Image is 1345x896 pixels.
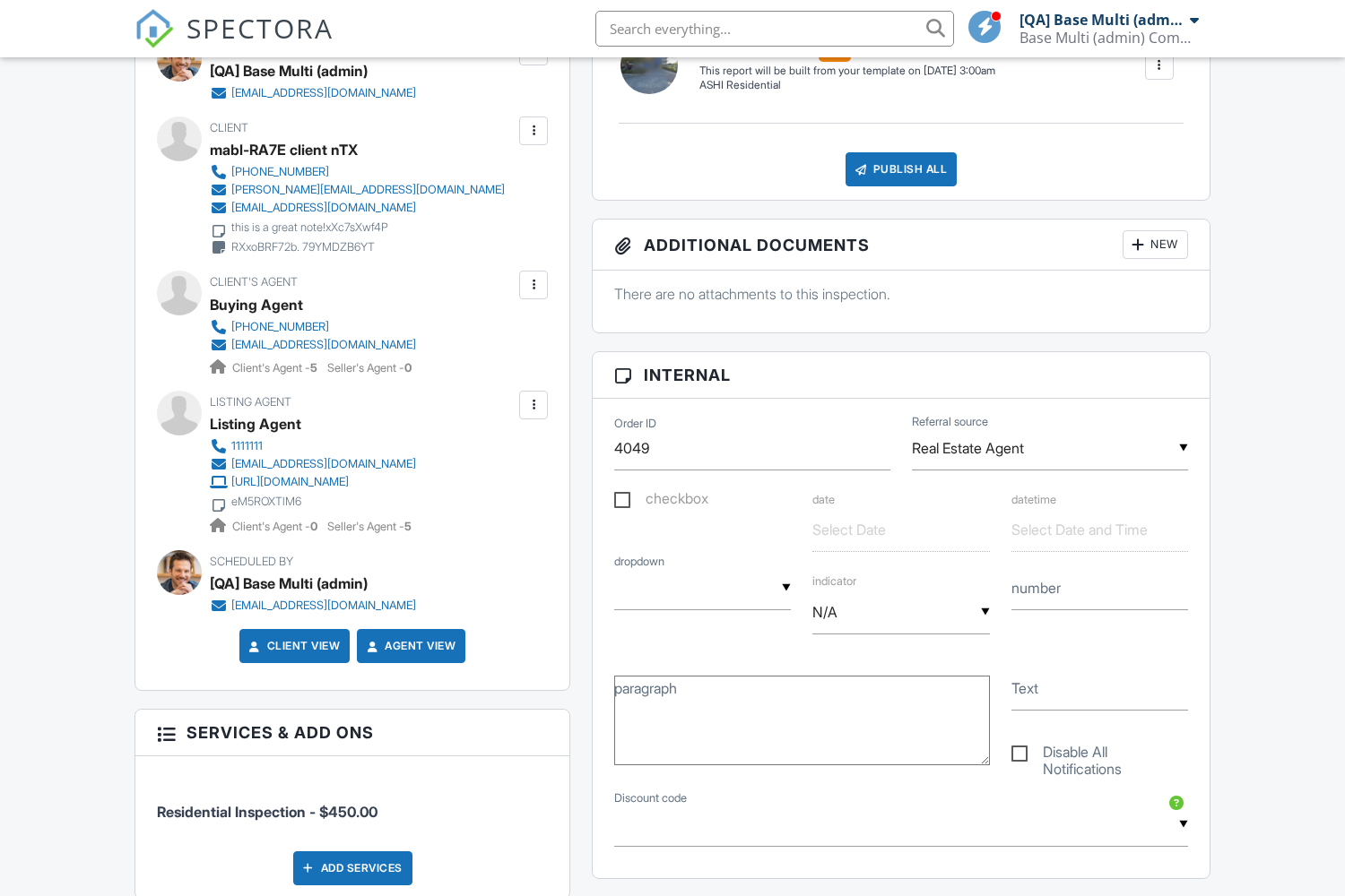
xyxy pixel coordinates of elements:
[210,121,248,134] span: Client
[614,678,677,698] label: paragraph
[231,320,329,334] div: [PHONE_NUMBER]
[327,361,412,375] span: Seller's Agent -
[293,851,412,885] div: Add Services
[210,437,416,455] a: 1111111
[210,291,303,318] a: Buying Agent
[593,220,1210,271] h3: Additional Documents
[1011,678,1038,698] label: Text
[232,361,320,375] span: Client's Agent -
[210,275,298,289] span: Client's Agent
[1011,744,1188,766] label: Disable All Notifications
[1011,508,1188,552] input: Select Date and Time
[134,9,174,48] img: The Best Home Inspection Software - Spectora
[593,352,1210,399] h3: Internal
[231,457,416,471] div: [EMAIL_ADDRESS][DOMAIN_NAME]
[231,240,375,254] div: RXxoBRF72b. 79YMDZB6YT
[310,361,317,375] strong: 5
[595,11,954,47] input: Search everything...
[310,520,317,533] strong: 0
[210,570,368,597] div: [QA] Base Multi (admin)
[210,181,505,199] a: [PERSON_NAME][EMAIL_ADDRESS][DOMAIN_NAME]
[614,416,656,432] label: Order ID
[210,597,416,615] a: [EMAIL_ADDRESS][DOMAIN_NAME]
[614,676,990,765] textarea: paragraph
[404,361,412,375] strong: 0
[699,78,995,93] div: ASHI Residential
[1011,566,1188,610] input: number
[231,183,505,197] div: [PERSON_NAME][EMAIL_ADDRESS][DOMAIN_NAME]
[231,165,329,179] div: [PHONE_NUMBER]
[404,520,412,533] strong: 5
[1020,11,1185,29] div: [QA] Base Multi (admin)
[210,555,293,568] span: Scheduled By
[210,410,301,437] a: Listing Agent
[1011,578,1061,598] label: number
[614,284,1188,304] p: There are no attachments to this inspection.
[231,495,301,509] div: eM5ROXTlM6
[134,24,334,62] a: SPECTORA
[231,201,416,215] div: [EMAIL_ADDRESS][DOMAIN_NAME]
[327,520,412,533] span: Seller's Agent -
[614,554,664,570] label: dropdown
[231,475,349,489] div: [URL][DOMAIN_NAME]
[231,439,263,453] div: 1111111
[1020,29,1199,47] div: Base Multi (admin) Company
[135,710,569,756] h3: Services & Add ons
[231,599,416,613] div: [EMAIL_ADDRESS][DOMAIN_NAME]
[1123,230,1188,259] div: New
[1011,667,1188,711] input: Text
[912,414,988,430] label: Referral source
[812,552,989,588] label: indicator
[210,473,416,491] a: [URL][DOMAIN_NAME]
[187,9,334,47] span: SPECTORA
[232,520,320,533] span: Client's Agent -
[210,84,416,102] a: [EMAIL_ADDRESS][DOMAIN_NAME]
[614,790,687,806] label: Discount code
[1011,493,1056,506] label: datetime
[210,455,416,473] a: [EMAIL_ADDRESS][DOMAIN_NAME]
[231,338,416,352] div: [EMAIL_ADDRESS][DOMAIN_NAME]
[846,152,958,186] div: Publish All
[231,220,388,235] div: this is a great note!xXc7sXwf4P
[210,395,291,409] span: Listing Agent
[210,336,416,354] a: [EMAIL_ADDRESS][DOMAIN_NAME]
[210,163,505,181] a: [PHONE_NUMBER]
[614,490,708,513] label: checkbox
[157,770,548,836] li: Service: Residential Inspection
[210,136,358,163] div: mabl-RA7E client nTX
[231,86,416,100] div: [EMAIL_ADDRESS][DOMAIN_NAME]
[210,199,505,217] a: [EMAIL_ADDRESS][DOMAIN_NAME]
[699,64,995,78] div: This report will be built from your template on [DATE] 3:00am
[210,57,368,84] div: [QA] Base Multi (admin)
[157,803,377,821] span: Residential Inspection - $450.00
[812,508,989,552] input: Select Date
[246,637,341,655] a: Client View
[363,637,456,655] a: Agent View
[210,318,416,336] a: [PHONE_NUMBER]
[812,493,835,506] label: date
